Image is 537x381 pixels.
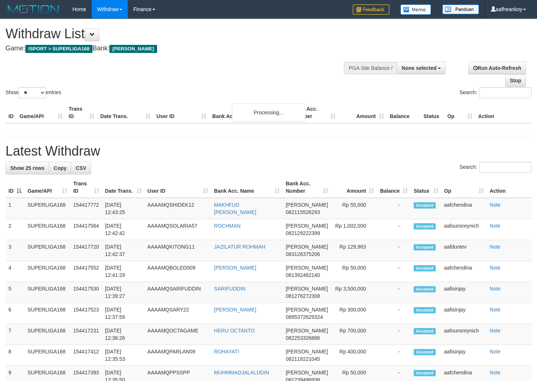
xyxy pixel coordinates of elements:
[25,261,70,282] td: SUPERLIGA168
[49,162,71,174] a: Copy
[286,349,328,355] span: [PERSON_NAME]
[286,307,328,313] span: [PERSON_NAME]
[214,349,239,355] a: ROHAYATI
[490,286,501,292] a: Note
[6,303,25,324] td: 6
[6,240,25,261] td: 3
[414,370,436,376] span: Accepted
[286,286,328,292] span: [PERSON_NAME]
[490,328,501,334] a: Note
[6,177,25,198] th: ID: activate to sort column descending
[25,198,70,219] td: SUPERLIGA168
[397,62,446,74] button: None selected
[414,223,436,229] span: Accepted
[102,303,144,324] td: [DATE] 12:37:59
[490,370,501,375] a: Note
[441,345,487,366] td: aafisinjay
[331,219,377,240] td: Rp 1,002,000
[441,240,487,261] td: aafduntev
[377,240,411,261] td: -
[66,102,97,123] th: Trans ID
[70,324,102,345] td: 154417231
[445,102,475,123] th: Op
[54,165,66,171] span: Copy
[76,165,86,171] span: CSV
[377,261,411,282] td: -
[214,370,269,375] a: MUHMMADJALALUDIN
[70,303,102,324] td: 154417523
[10,165,44,171] span: Show 25 rows
[6,87,61,98] label: Show entries
[490,307,501,313] a: Note
[286,328,328,334] span: [PERSON_NAME]
[331,240,377,261] td: Rp 129,963
[70,219,102,240] td: 154417564
[145,198,211,219] td: AAAAMQSHIDEK12
[286,356,320,362] span: Copy 082118221045 to clipboard
[214,328,255,334] a: HERU OCTANTO
[25,303,70,324] td: SUPERLIGA168
[102,282,144,303] td: [DATE] 12:39:27
[214,307,256,313] a: [PERSON_NAME]
[490,244,501,250] a: Note
[387,102,421,123] th: Balance
[145,240,211,261] td: AAAAMQKITONG11
[17,102,66,123] th: Game/API
[6,102,17,123] th: ID
[331,282,377,303] td: Rp 3,500,000
[286,251,320,257] span: Copy 083126375206 to clipboard
[377,303,411,324] td: -
[145,177,211,198] th: User ID: activate to sort column ascending
[421,102,445,123] th: Status
[441,177,487,198] th: Op: activate to sort column ascending
[402,65,436,71] span: None selected
[25,177,70,198] th: Game/API: activate to sort column ascending
[460,162,531,173] label: Search:
[377,198,411,219] td: -
[102,240,144,261] td: [DATE] 12:42:37
[468,62,526,74] a: Run Auto-Refresh
[70,177,102,198] th: Trans ID: activate to sort column ascending
[286,244,328,250] span: [PERSON_NAME]
[102,177,144,198] th: Date Trans.: activate to sort column ascending
[490,223,501,229] a: Note
[377,219,411,240] td: -
[414,265,436,271] span: Accepted
[331,177,377,198] th: Amount: activate to sort column ascending
[145,345,211,366] td: AAAAMQPARLAN09
[411,177,441,198] th: Status: activate to sort column ascending
[414,307,436,313] span: Accepted
[490,202,501,208] a: Note
[441,324,487,345] td: aafounsreynich
[70,345,102,366] td: 154417412
[286,335,320,341] span: Copy 082253326886 to clipboard
[283,177,331,198] th: Bank Acc. Number: activate to sort column ascending
[331,324,377,345] td: Rp 700,000
[286,265,328,271] span: [PERSON_NAME]
[286,314,323,320] span: Copy 0895372629324 to clipboard
[6,144,531,159] h1: Latest Withdraw
[286,209,320,215] span: Copy 082115526293 to clipboard
[6,162,49,174] a: Show 25 rows
[331,345,377,366] td: Rp 400,000
[102,261,144,282] td: [DATE] 12:41:29
[441,219,487,240] td: aafounsreynich
[70,198,102,219] td: 154417772
[286,202,328,208] span: [PERSON_NAME]
[441,198,487,219] td: aafchendina
[414,244,436,250] span: Accepted
[6,26,351,41] h1: Withdraw List
[475,102,531,123] th: Action
[6,345,25,366] td: 8
[71,162,91,174] a: CSV
[286,272,320,278] span: Copy 081392462140 to clipboard
[102,324,144,345] td: [DATE] 12:36:26
[25,45,92,53] span: ISPORT > SUPERLIGA168
[6,4,61,15] img: MOTION_logo.png
[331,303,377,324] td: Rp 300,000
[25,240,70,261] td: SUPERLIGA168
[490,349,501,355] a: Note
[25,219,70,240] td: SUPERLIGA168
[214,286,246,292] a: SARIFUDDIN
[338,102,387,123] th: Amount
